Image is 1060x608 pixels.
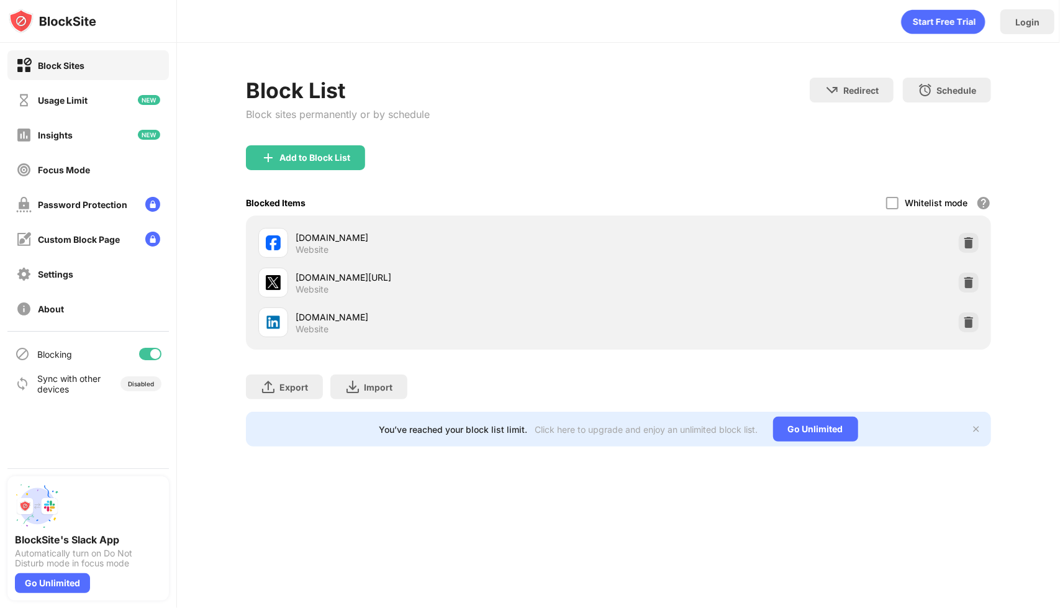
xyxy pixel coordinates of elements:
[15,484,60,529] img: push-slack.svg
[296,244,328,255] div: Website
[145,197,160,212] img: lock-menu.svg
[37,349,72,360] div: Blocking
[296,324,328,335] div: Website
[16,266,32,282] img: settings-off.svg
[138,130,160,140] img: new-icon.svg
[38,60,84,71] div: Block Sites
[296,271,618,284] div: [DOMAIN_NAME][URL]
[246,197,306,208] div: Blocked Items
[145,232,160,247] img: lock-menu.svg
[246,78,430,103] div: Block List
[296,284,328,295] div: Website
[16,301,32,317] img: about-off.svg
[16,58,32,73] img: block-on.svg
[773,417,858,442] div: Go Unlimited
[901,9,985,34] div: animation
[9,9,96,34] img: logo-blocksite.svg
[38,269,73,279] div: Settings
[843,85,879,96] div: Redirect
[15,347,30,361] img: blocking-icon.svg
[38,95,88,106] div: Usage Limit
[37,373,101,394] div: Sync with other devices
[905,197,967,208] div: Whitelist mode
[279,153,350,163] div: Add to Block List
[379,424,528,435] div: You’ve reached your block list limit.
[279,382,308,392] div: Export
[138,95,160,105] img: new-icon.svg
[266,275,281,290] img: favicons
[16,93,32,108] img: time-usage-off.svg
[16,232,32,247] img: customize-block-page-off.svg
[971,424,981,434] img: x-button.svg
[128,380,154,388] div: Disabled
[38,199,127,210] div: Password Protection
[16,127,32,143] img: insights-off.svg
[38,304,64,314] div: About
[16,197,32,212] img: password-protection-off.svg
[38,165,90,175] div: Focus Mode
[936,85,976,96] div: Schedule
[266,315,281,330] img: favicons
[15,573,90,593] div: Go Unlimited
[266,235,281,250] img: favicons
[15,376,30,391] img: sync-icon.svg
[364,382,392,392] div: Import
[296,231,618,244] div: [DOMAIN_NAME]
[296,311,618,324] div: [DOMAIN_NAME]
[535,424,758,435] div: Click here to upgrade and enjoy an unlimited block list.
[15,548,161,568] div: Automatically turn on Do Not Disturb mode in focus mode
[38,234,120,245] div: Custom Block Page
[246,108,430,120] div: Block sites permanently or by schedule
[38,130,73,140] div: Insights
[16,162,32,178] img: focus-off.svg
[1015,17,1040,27] div: Login
[15,533,161,546] div: BlockSite's Slack App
